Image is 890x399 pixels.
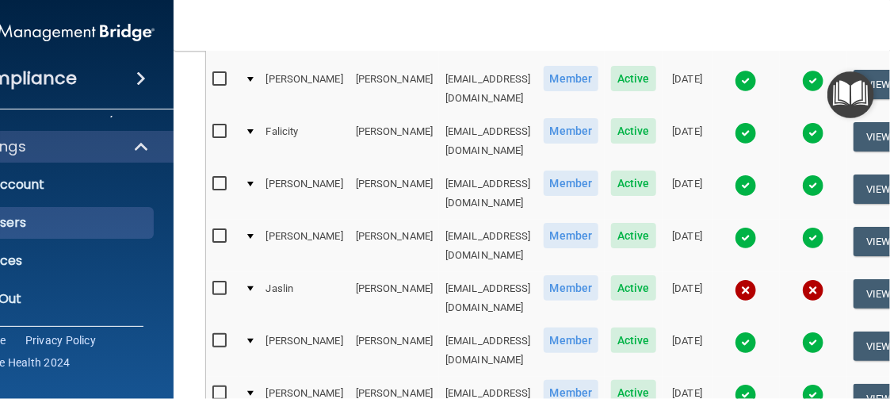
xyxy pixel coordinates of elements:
a: Privacy Policy [25,332,97,348]
td: [PERSON_NAME] [350,63,439,115]
td: [DATE] [663,324,712,377]
span: Active [611,66,656,91]
td: [PERSON_NAME] [350,115,439,167]
span: Active [611,118,656,144]
img: tick.e7d51cea.svg [802,122,824,144]
span: Active [611,223,656,248]
span: Active [611,328,656,353]
td: [EMAIL_ADDRESS][DOMAIN_NAME] [439,324,537,377]
td: [EMAIL_ADDRESS][DOMAIN_NAME] [439,63,537,115]
td: [PERSON_NAME] [260,324,350,377]
span: Member [544,328,599,353]
td: [PERSON_NAME] [350,167,439,220]
td: [EMAIL_ADDRESS][DOMAIN_NAME] [439,167,537,220]
td: [DATE] [663,63,712,115]
td: [PERSON_NAME] [260,63,350,115]
td: [PERSON_NAME] [350,220,439,272]
td: [DATE] [663,115,712,167]
img: tick.e7d51cea.svg [735,332,757,354]
td: [PERSON_NAME] [260,220,350,272]
button: Open Resource Center [827,71,874,118]
img: tick.e7d51cea.svg [735,122,757,144]
td: [DATE] [663,272,712,324]
span: Active [611,171,656,196]
span: Member [544,275,599,301]
img: tick.e7d51cea.svg [735,175,757,197]
td: Falicity [260,115,350,167]
img: tick.e7d51cea.svg [802,175,824,197]
img: cross.ca9f0e7f.svg [735,279,757,301]
span: Member [544,118,599,144]
span: Member [544,66,599,91]
span: Member [544,171,599,196]
td: [DATE] [663,167,712,220]
td: [EMAIL_ADDRESS][DOMAIN_NAME] [439,115,537,167]
img: tick.e7d51cea.svg [735,227,757,249]
img: cross.ca9f0e7f.svg [802,279,824,301]
td: [PERSON_NAME] [260,167,350,220]
td: [DATE] [663,220,712,272]
img: tick.e7d51cea.svg [802,70,824,92]
td: Jaslin [260,272,350,324]
span: Member [544,223,599,248]
td: [EMAIL_ADDRESS][DOMAIN_NAME] [439,220,537,272]
td: [PERSON_NAME] [350,272,439,324]
span: Active [611,275,656,301]
img: tick.e7d51cea.svg [735,70,757,92]
td: [PERSON_NAME] [350,324,439,377]
img: tick.e7d51cea.svg [802,227,824,249]
td: [EMAIL_ADDRESS][DOMAIN_NAME] [439,272,537,324]
img: tick.e7d51cea.svg [802,332,824,354]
